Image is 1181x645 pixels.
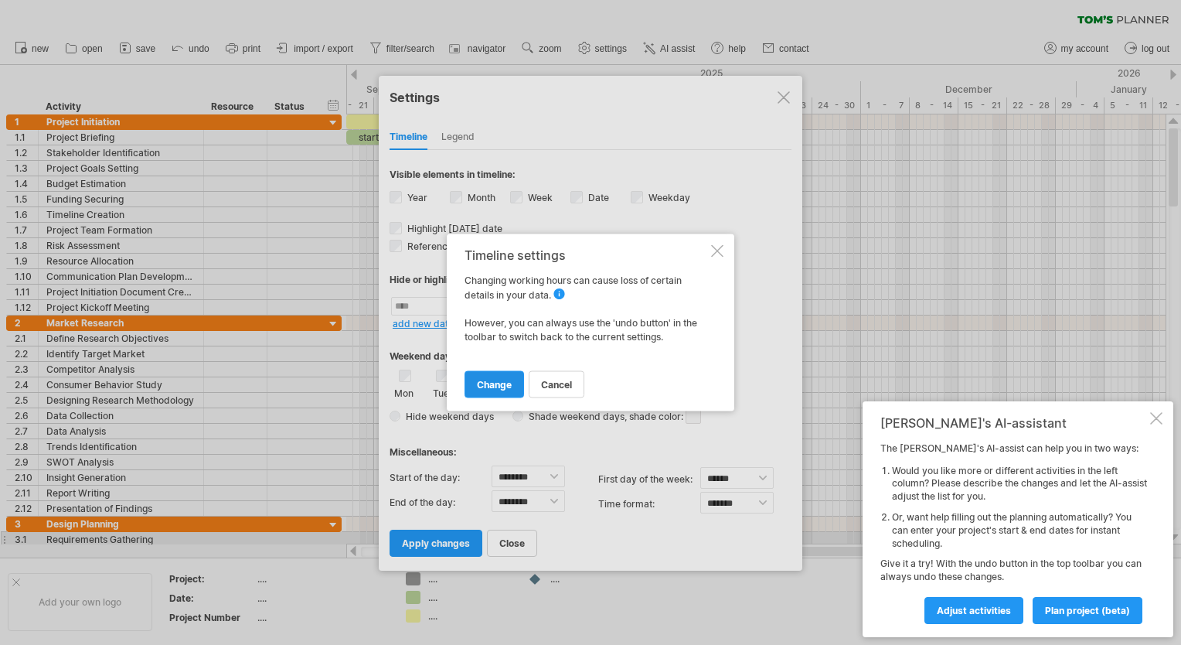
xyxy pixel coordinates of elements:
[937,605,1011,616] span: Adjust activities
[1045,605,1130,616] span: plan project (beta)
[880,415,1147,431] div: [PERSON_NAME]'s AI-assistant
[880,442,1147,623] div: The [PERSON_NAME]'s AI-assist can help you in two ways: Give it a try! With the undo button in th...
[541,379,572,391] span: cancel
[529,371,584,398] a: cancel
[924,597,1023,624] a: Adjust activities
[892,465,1147,503] li: Would you like more or different activities in the left column? Please describe the changes and l...
[477,379,512,391] span: change
[465,248,708,262] div: timeline settings
[1033,597,1142,624] a: plan project (beta)
[892,511,1147,550] li: Or, want help filling out the planning automatically? You can enter your project's start & end da...
[465,371,524,398] a: change
[465,248,708,398] div: Changing working hours can cause loss of certain details in your data. However, you can always us...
